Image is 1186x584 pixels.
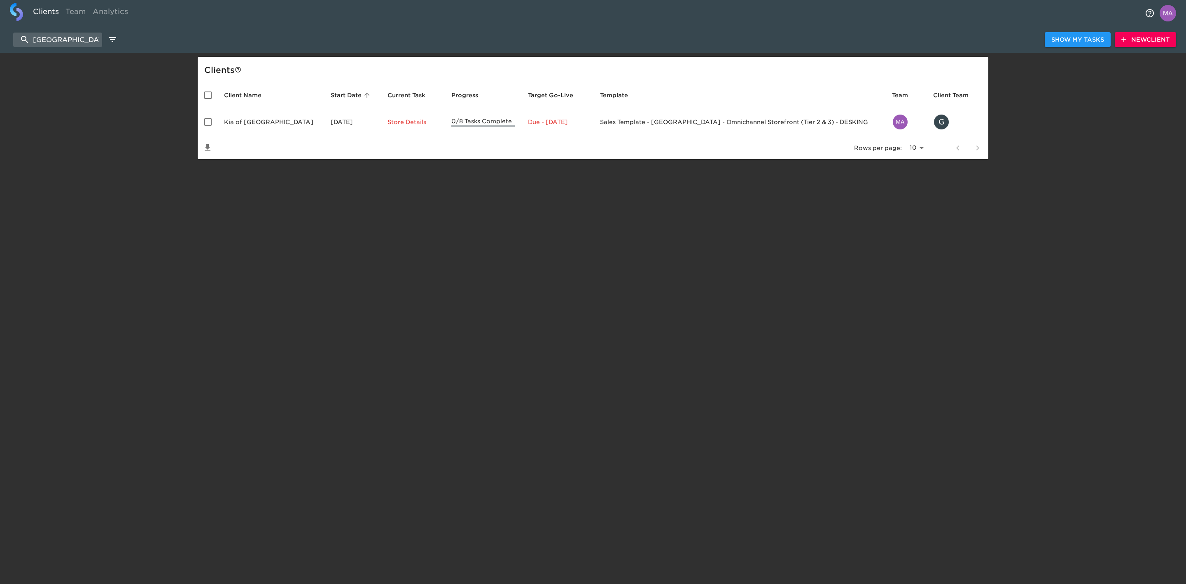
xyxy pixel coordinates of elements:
[1051,35,1104,45] span: Show My Tasks
[30,3,62,23] a: Clients
[892,114,920,130] div: matthew.grajales@cdk.com
[1140,3,1160,23] button: notifications
[388,90,436,100] span: Current Task
[324,107,381,137] td: [DATE]
[1121,35,1170,45] span: New Client
[893,115,908,129] img: matthew.grajales@cdk.com
[331,90,372,100] span: Start Date
[892,90,919,100] span: Team
[528,90,584,100] span: Target Go-Live
[388,90,425,100] span: This is the next Task in this Hub that should be completed
[388,118,439,126] p: Store Details
[198,138,217,158] button: Save List
[854,144,902,152] p: Rows per page:
[62,3,89,23] a: Team
[933,90,979,100] span: Client Team
[198,83,988,159] table: enhanced table
[593,107,885,137] td: Sales Template - [GEOGRAPHIC_DATA] - Omnichannel Storefront (Tier 2 & 3) - DESKING
[235,66,241,73] svg: This is a list of all of your clients and clients shared with you
[528,118,586,126] p: Due - [DATE]
[1115,32,1176,47] button: NewClient
[13,33,102,47] input: search
[451,90,489,100] span: Progress
[10,3,23,21] img: logo
[1160,5,1176,21] img: Profile
[224,90,272,100] span: Client Name
[933,114,950,130] div: G
[600,90,639,100] span: Template
[445,107,521,137] td: 0/8 Tasks Complete
[105,33,119,47] button: edit
[204,63,985,77] div: Client s
[217,107,324,137] td: Kia of [GEOGRAPHIC_DATA]
[905,142,927,154] select: rows per page
[89,3,131,23] a: Analytics
[1045,32,1111,47] button: Show My Tasks
[933,114,982,130] div: graham@ehautomotive.com
[528,90,573,100] span: Calculated based on the start date and the duration of all Tasks contained in this Hub.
